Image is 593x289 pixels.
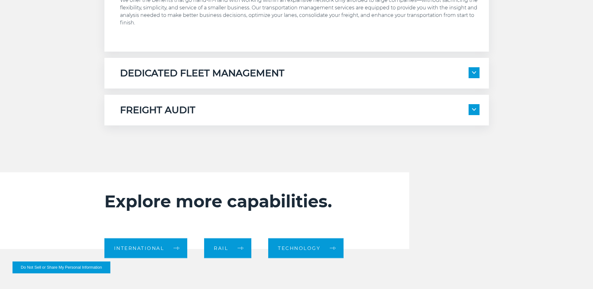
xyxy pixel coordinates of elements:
[472,71,476,74] img: arrow
[104,238,188,258] a: International arrow arrow
[114,246,164,251] span: International
[268,238,344,258] a: Technology arrow arrow
[204,238,251,258] a: Rail arrow arrow
[120,67,284,79] h5: DEDICATED FLEET MANAGEMENT
[278,246,320,251] span: Technology
[104,191,371,212] h2: Explore more capabilities.
[472,108,476,111] img: arrow
[120,104,195,116] h5: FREIGHT AUDIT
[13,261,110,273] button: Do Not Sell or Share My Personal Information
[214,246,228,251] span: Rail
